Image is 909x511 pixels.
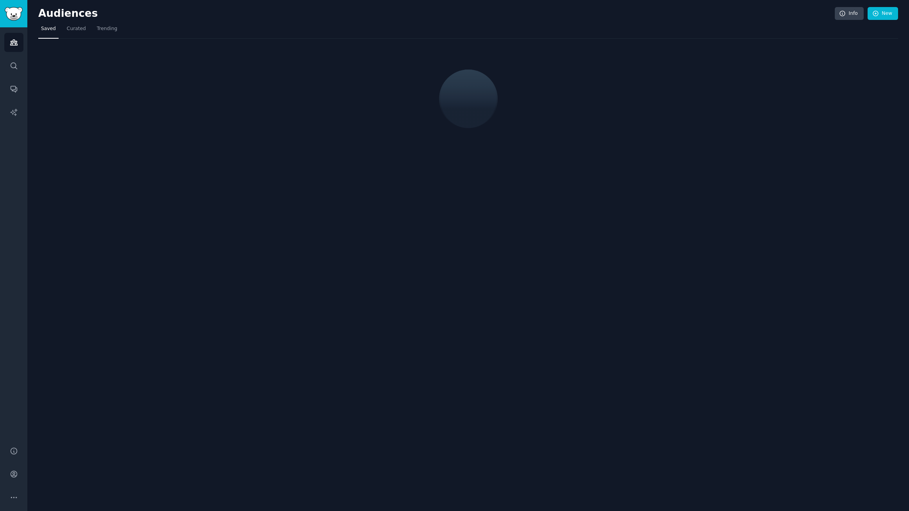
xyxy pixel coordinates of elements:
a: Saved [38,23,59,39]
a: Curated [64,23,89,39]
a: New [868,7,898,20]
img: GummySearch logo [5,7,23,21]
a: Info [835,7,864,20]
span: Curated [67,25,86,32]
span: Trending [97,25,117,32]
a: Trending [94,23,120,39]
span: Saved [41,25,56,32]
h2: Audiences [38,7,835,20]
